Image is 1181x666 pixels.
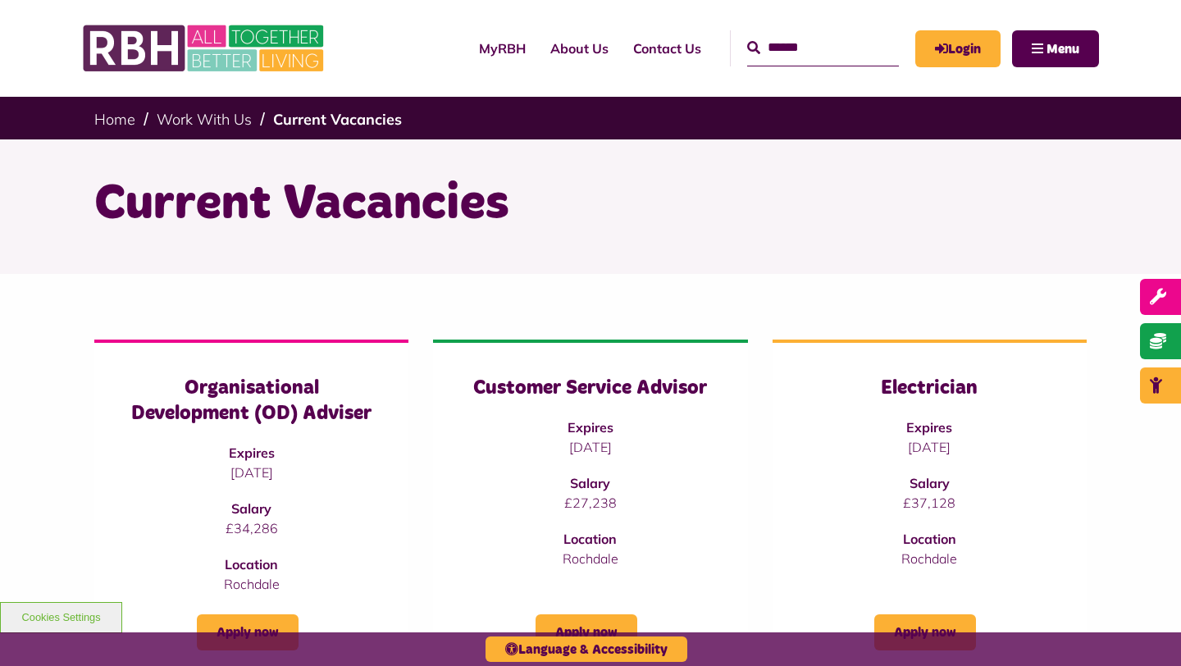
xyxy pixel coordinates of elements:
[94,172,1087,236] h1: Current Vacancies
[915,30,1001,67] a: MyRBH
[1046,43,1079,56] span: Menu
[127,376,376,427] h3: Organisational Development (OD) Adviser
[621,26,714,71] a: Contact Us
[466,549,714,568] p: Rochdale
[127,518,376,538] p: £34,286
[910,475,950,491] strong: Salary
[805,493,1054,513] p: £37,128
[906,419,952,436] strong: Expires
[805,376,1054,401] h3: Electrician
[538,26,621,71] a: About Us
[231,500,271,517] strong: Salary
[874,614,976,650] a: Apply now
[805,549,1054,568] p: Rochdale
[82,16,328,80] img: RBH
[805,437,1054,457] p: [DATE]
[467,26,538,71] a: MyRBH
[225,556,278,572] strong: Location
[903,531,956,547] strong: Location
[127,463,376,482] p: [DATE]
[1107,592,1181,666] iframe: Netcall Web Assistant for live chat
[466,493,714,513] p: £27,238
[94,110,135,129] a: Home
[570,475,610,491] strong: Salary
[197,614,299,650] a: Apply now
[157,110,252,129] a: Work With Us
[466,376,714,401] h3: Customer Service Advisor
[563,531,617,547] strong: Location
[466,437,714,457] p: [DATE]
[568,419,613,436] strong: Expires
[229,445,275,461] strong: Expires
[127,574,376,594] p: Rochdale
[1012,30,1099,67] button: Navigation
[536,614,637,650] a: Apply now
[273,110,402,129] a: Current Vacancies
[486,636,687,662] button: Language & Accessibility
